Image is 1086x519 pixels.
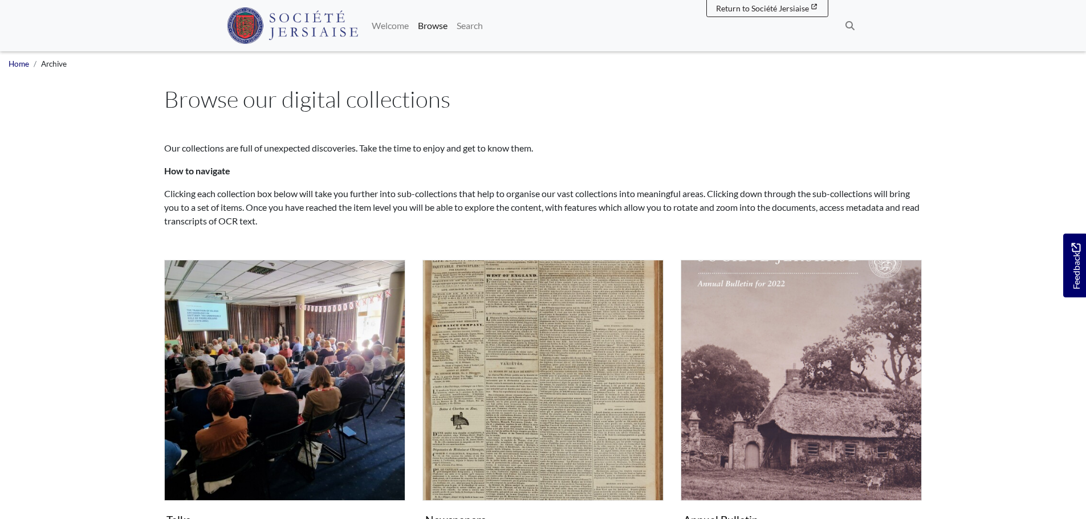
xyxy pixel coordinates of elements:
span: Feedback [1069,243,1083,289]
a: Home [9,59,29,68]
a: Welcome [367,14,413,37]
a: Search [452,14,487,37]
img: Société Jersiaise [227,7,359,44]
img: Talks [164,260,405,501]
h1: Browse our digital collections [164,85,922,113]
span: Archive [41,59,67,68]
img: Newspapers [422,260,664,501]
a: Société Jersiaise logo [227,5,359,47]
p: Our collections are full of unexpected discoveries. Take the time to enjoy and get to know them. [164,141,922,155]
span: Return to Société Jersiaise [716,3,809,13]
a: Would you like to provide feedback? [1063,234,1086,297]
strong: How to navigate [164,165,230,176]
a: Browse [413,14,452,37]
img: Annual Bulletin [681,260,922,501]
p: Clicking each collection box below will take you further into sub-collections that help to organi... [164,187,922,228]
